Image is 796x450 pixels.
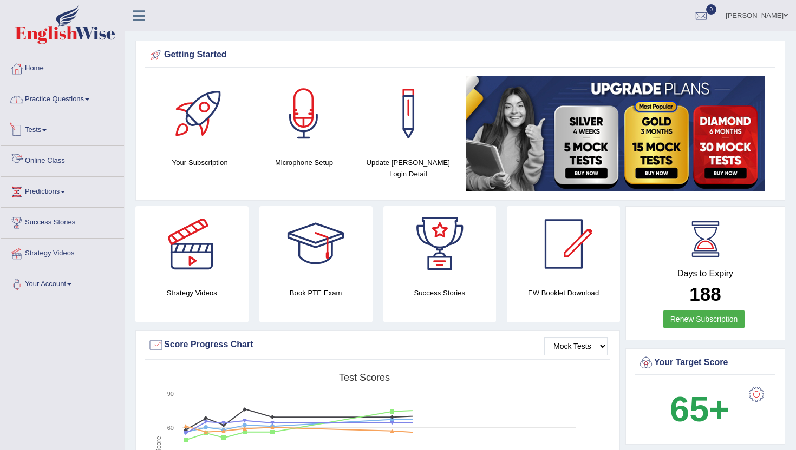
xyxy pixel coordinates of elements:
[1,54,124,81] a: Home
[362,157,455,180] h4: Update [PERSON_NAME] Login Detail
[1,115,124,142] a: Tests
[148,47,773,63] div: Getting Started
[167,391,174,397] text: 90
[1,208,124,235] a: Success Stories
[148,337,608,353] div: Score Progress Chart
[167,425,174,431] text: 60
[1,84,124,111] a: Practice Questions
[1,177,124,204] a: Predictions
[383,287,497,299] h4: Success Stories
[689,283,721,305] b: 188
[153,157,246,168] h4: Your Subscription
[257,157,350,168] h4: Microphone Setup
[1,146,124,173] a: Online Class
[135,287,249,299] h4: Strategy Videos
[507,287,620,299] h4: EW Booklet Download
[638,355,773,371] div: Your Target Score
[339,372,390,383] tspan: Test scores
[259,287,373,299] h4: Book PTE Exam
[1,269,124,296] a: Your Account
[466,76,765,191] img: small5.jpg
[663,310,745,328] a: Renew Subscription
[706,4,717,15] span: 0
[638,269,773,279] h4: Days to Expiry
[670,389,729,429] b: 65+
[1,239,124,266] a: Strategy Videos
